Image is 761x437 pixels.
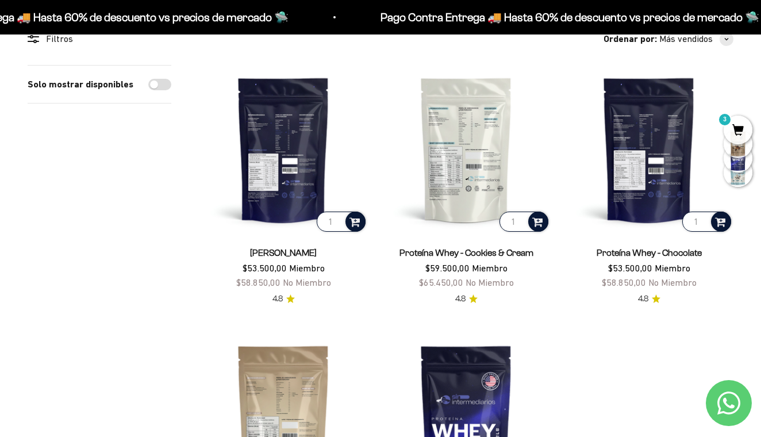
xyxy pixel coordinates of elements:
span: $53.500,00 [608,263,652,273]
a: Proteína Whey - Chocolate [597,248,702,258]
a: 4.84.8 de 5.0 estrellas [455,293,478,305]
span: Miembro [289,263,325,273]
span: Más vendidos [659,32,713,47]
span: $58.850,00 [236,277,280,287]
p: Pago Contra Entrega 🚚 Hasta 60% de descuento vs precios de mercado 🛸 [380,8,759,26]
button: Más vendidos [659,32,733,47]
span: Miembro [472,263,508,273]
span: No Miembro [648,277,697,287]
span: No Miembro [466,277,514,287]
span: Miembro [655,263,690,273]
a: Proteína Whey - Cookies & Cream [399,248,533,258]
span: No Miembro [283,277,331,287]
span: $58.850,00 [602,277,646,287]
span: $65.450,00 [419,277,463,287]
label: Solo mostrar disponibles [28,77,133,92]
div: Filtros [28,32,171,47]
span: Ordenar por: [604,32,657,47]
a: 3 [724,125,752,137]
span: $59.500,00 [425,263,470,273]
a: [PERSON_NAME] [250,248,317,258]
a: 4.84.8 de 5.0 estrellas [638,293,660,305]
a: 4.84.8 de 5.0 estrellas [272,293,295,305]
span: 4.8 [638,293,648,305]
span: 4.8 [455,293,466,305]
img: Proteína Whey - Chocolate [564,65,733,234]
img: Proteína Whey - Cookies & Cream [382,65,551,234]
mark: 3 [718,113,732,126]
span: $53.500,00 [243,263,287,273]
img: Proteína Whey - Vainilla [199,65,368,234]
span: 4.8 [272,293,283,305]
